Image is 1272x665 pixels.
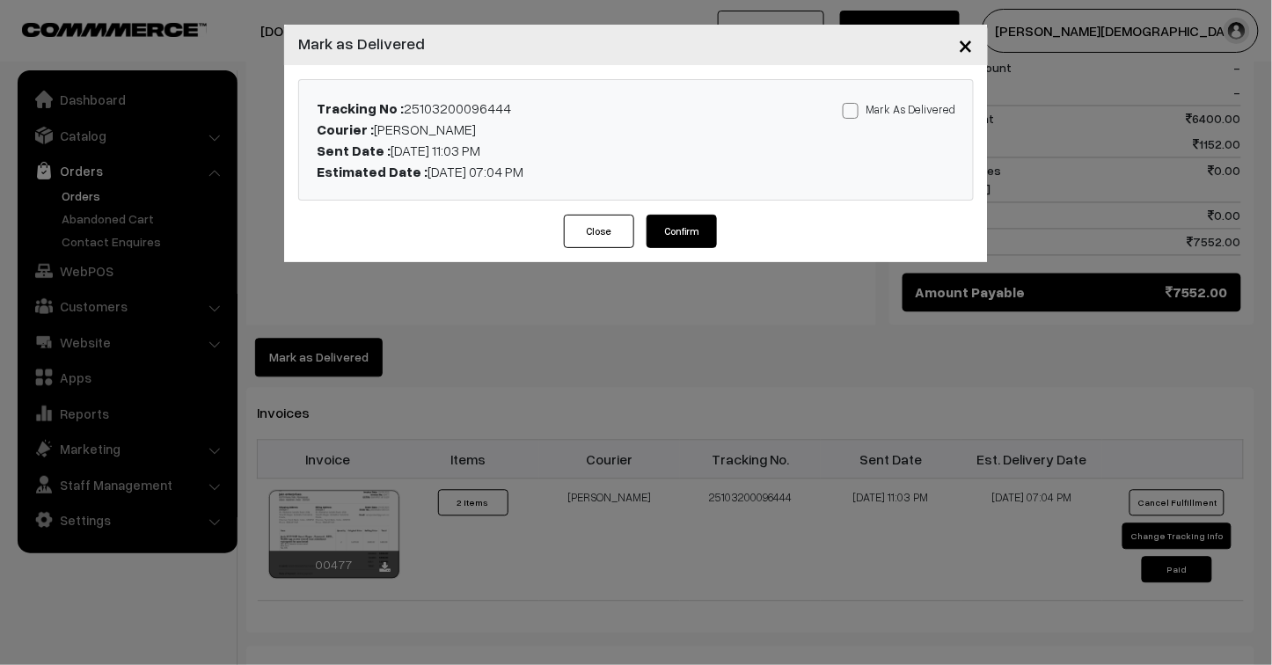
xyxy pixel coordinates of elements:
[564,215,634,248] button: Close
[317,142,391,159] b: Sent Date :
[298,32,425,55] h4: Mark as Delivered
[317,99,404,117] b: Tracking No :
[317,121,374,138] b: Courier :
[303,98,747,182] div: 25103200096444 [PERSON_NAME] [DATE] 11:03 PM [DATE] 07:04 PM
[959,28,974,61] span: ×
[945,18,988,72] button: Close
[843,99,955,119] label: Mark As Delivered
[317,163,428,180] b: Estimated Date :
[647,215,717,248] button: Confirm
